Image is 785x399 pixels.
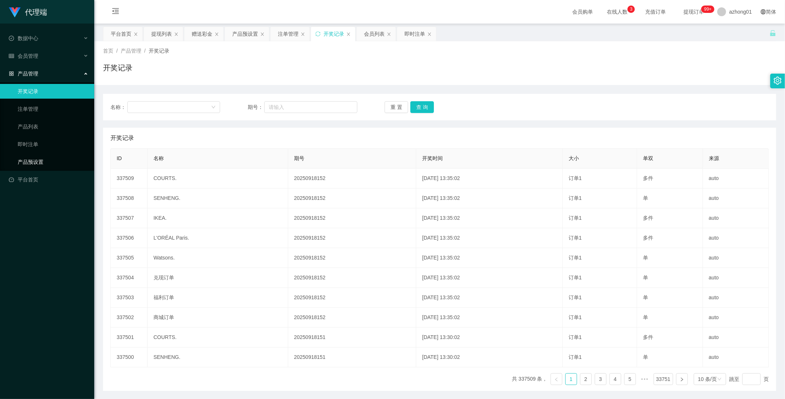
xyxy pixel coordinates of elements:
td: 福利订单 [148,288,288,308]
a: 1 [566,374,577,385]
i: 图标: close [174,32,178,36]
a: 4 [610,374,621,385]
span: 单 [643,255,648,261]
td: 20250918152 [288,288,416,308]
span: ID [117,155,122,161]
td: [DATE] 13:35:02 [416,268,563,288]
td: 337501 [111,328,148,347]
span: 订单1 [569,235,582,241]
td: COURTS. [148,328,288,347]
div: 即时注单 [404,27,425,41]
span: 单 [643,294,648,300]
td: 20250918152 [288,268,416,288]
td: auto [703,347,769,367]
td: auto [703,328,769,347]
i: 图标: unlock [770,30,776,36]
td: 337502 [111,308,148,328]
li: 向后 5 页 [639,373,651,385]
td: auto [703,169,769,188]
td: auto [703,188,769,208]
span: 订单1 [569,255,582,261]
td: auto [703,248,769,268]
span: 在线人数 [603,9,631,14]
li: 上一页 [551,373,562,385]
a: 产品预设置 [18,155,88,169]
td: 337503 [111,288,148,308]
i: 图标: down [211,105,216,110]
sup: 1219 [701,6,714,13]
span: 多件 [643,215,653,221]
span: 多件 [643,175,653,181]
li: 2 [580,373,592,385]
span: 名称 [153,155,164,161]
p: 3 [630,6,633,13]
a: 开奖记录 [18,84,88,99]
td: 20250918152 [288,308,416,328]
span: 名称： [110,103,127,111]
span: 订单1 [569,354,582,360]
li: 3 [595,373,607,385]
a: 产品列表 [18,119,88,134]
span: 单 [643,195,648,201]
td: 337505 [111,248,148,268]
i: 图标: right [680,377,684,382]
span: 开奖时间 [422,155,443,161]
span: 订单1 [569,175,582,181]
a: 图标: dashboard平台首页 [9,172,88,187]
td: auto [703,308,769,328]
li: 4 [609,373,621,385]
span: / [144,48,146,54]
a: 注单管理 [18,102,88,116]
td: 337508 [111,188,148,208]
i: 图标: global [761,9,766,14]
span: 大小 [569,155,579,161]
i: 图标: table [9,53,14,59]
td: 20250918152 [288,228,416,248]
i: 图标: appstore-o [9,71,14,76]
td: 337500 [111,347,148,367]
span: 单 [643,354,648,360]
td: IKEA. [148,208,288,228]
span: 开奖记录 [110,134,134,142]
div: 产品预设置 [232,27,258,41]
a: 33751 [654,374,673,385]
td: auto [703,228,769,248]
span: ••• [639,373,651,385]
button: 查 询 [410,101,434,113]
img: logo.9652507e.png [9,7,21,18]
td: [DATE] 13:35:02 [416,288,563,308]
a: 代理端 [9,9,47,15]
td: [DATE] 13:35:02 [416,169,563,188]
div: 提现列表 [151,27,172,41]
a: 2 [580,374,591,385]
span: 订单1 [569,195,582,201]
i: 图标: close [301,32,305,36]
td: 20250918151 [288,328,416,347]
span: 期号 [294,155,304,161]
div: 开奖记录 [323,27,344,41]
span: 提现订单 [680,9,708,14]
i: 图标: menu-fold [103,0,128,24]
i: 图标: sync [315,31,321,36]
li: 33751 [654,373,673,385]
input: 请输入 [264,101,357,113]
i: 图标: setting [774,77,782,85]
div: 会员列表 [364,27,385,41]
h1: 开奖记录 [103,62,132,73]
span: 期号： [248,103,264,111]
span: 单双 [643,155,653,161]
td: [DATE] 13:35:02 [416,228,563,248]
span: 多件 [643,235,653,241]
td: 商城订单 [148,308,288,328]
sup: 3 [627,6,635,13]
span: 会员管理 [9,53,38,59]
a: 5 [625,374,636,385]
td: [DATE] 13:30:02 [416,347,563,367]
span: 产品管理 [9,71,38,77]
td: [DATE] 13:30:02 [416,328,563,347]
td: L'ORÉAL Paris. [148,228,288,248]
td: 兑现订单 [148,268,288,288]
a: 即时注单 [18,137,88,152]
span: 订单1 [569,334,582,340]
button: 重 置 [385,101,408,113]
